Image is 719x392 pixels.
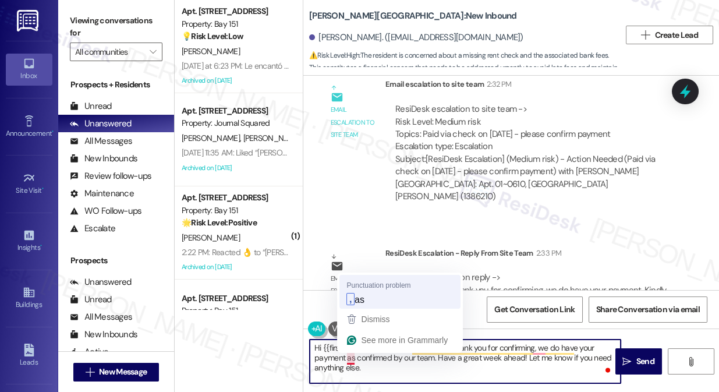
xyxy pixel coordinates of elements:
[641,30,650,40] i: 
[180,73,291,88] div: Archived on [DATE]
[6,54,52,85] a: Inbox
[309,50,620,87] span: : The resident is concerned about a missing rent check and the associated bank fees. This constit...
[533,247,561,259] div: 2:33 PM
[309,31,523,44] div: [PERSON_NAME]. ([EMAIL_ADDRESS][DOMAIN_NAME])
[182,18,289,30] div: Property: Bay 151
[70,170,151,182] div: Review follow-ups
[589,296,707,323] button: Share Conversation via email
[70,100,112,112] div: Unread
[17,10,41,31] img: ResiDesk Logo
[70,188,134,200] div: Maintenance
[182,133,243,143] span: [PERSON_NAME]
[58,255,174,267] div: Prospects
[626,26,713,44] button: Create Lead
[395,103,668,153] div: ResiDesk escalation to site team -> Risk Level: Medium risk Topics: Paid via check on [DATE] - pl...
[182,46,240,56] span: [PERSON_NAME]
[42,185,44,193] span: •
[6,225,52,257] a: Insights •
[70,12,162,43] label: Viewing conversations for
[86,368,94,377] i: 
[487,296,582,323] button: Get Conversation Link
[182,292,289,305] div: Apt. [STREET_ADDRESS]
[309,51,359,60] strong: ⚠️ Risk Level: High
[385,78,678,94] div: Email escalation to site team
[182,5,289,17] div: Apt. [STREET_ADDRESS]
[70,118,132,130] div: Unanswered
[309,10,517,22] b: [PERSON_NAME][GEOGRAPHIC_DATA]: New Inbound
[310,340,621,383] textarea: To enrich screen reader interactions, please activate Accessibility in Grammarly extension settings
[180,260,291,274] div: Archived on [DATE]
[58,79,174,91] div: Prospects + Residents
[70,311,132,323] div: All Messages
[182,204,289,217] div: Property: Bay 151
[636,355,654,368] span: Send
[182,232,240,243] span: [PERSON_NAME]
[484,78,511,90] div: 2:32 PM
[182,305,289,317] div: Property: Bay 151
[182,105,289,117] div: Apt. [STREET_ADDRESS]
[385,247,678,263] div: ResiDesk Escalation - Reply From Site Team
[331,273,376,310] div: Email escalation reply
[52,128,54,136] span: •
[331,104,376,141] div: Email escalation to site team
[494,303,575,316] span: Get Conversation Link
[686,357,695,366] i: 
[70,329,137,341] div: New Inbounds
[99,366,147,378] span: New Message
[70,294,112,306] div: Unread
[182,117,289,129] div: Property: Journal Squared
[150,47,156,56] i: 
[182,31,243,41] strong: 💡 Risk Level: Low
[596,303,700,316] span: Share Conversation via email
[182,192,289,204] div: Apt. [STREET_ADDRESS]
[6,168,52,200] a: Site Visit •
[395,153,668,203] div: Subject: [ResiDesk Escalation] (Medium risk) - Action Needed (Paid via check on [DATE] - please c...
[622,357,631,366] i: 
[70,276,132,288] div: Unanswered
[70,205,141,217] div: WO Follow-ups
[75,43,144,61] input: All communities
[70,153,137,165] div: New Inbounds
[73,363,160,382] button: New Message
[6,282,52,314] a: Buildings
[395,271,667,320] div: ResiDesk escalation reply -> Please handle, "Thank you for confirming, we do have your payment. K...
[70,346,109,358] div: Active
[182,217,257,228] strong: 🌟 Risk Level: Positive
[655,29,698,41] span: Create Lead
[243,133,305,143] span: [PERSON_NAME]
[70,135,132,147] div: All Messages
[180,161,291,175] div: Archived on [DATE]
[40,242,42,250] span: •
[6,340,52,372] a: Leads
[70,223,115,235] div: Escalate
[615,348,662,375] button: Send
